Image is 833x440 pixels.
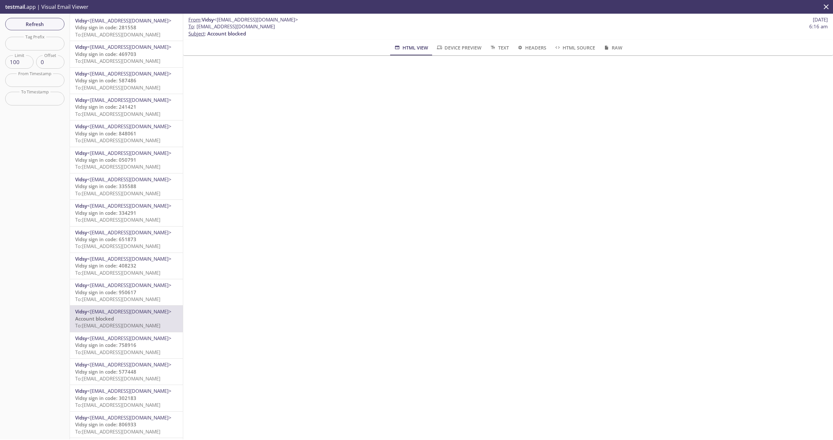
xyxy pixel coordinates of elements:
[70,385,183,411] div: Vidsy<[EMAIL_ADDRESS][DOMAIN_NAME]>Vidsy sign in code: 302183To:[EMAIL_ADDRESS][DOMAIN_NAME]
[87,150,171,156] span: <[EMAIL_ADDRESS][DOMAIN_NAME]>
[75,17,87,24] span: Vidsy
[436,44,482,52] span: Device Preview
[70,200,183,226] div: Vidsy<[EMAIL_ADDRESS][DOMAIN_NAME]>Vidsy sign in code: 334291To:[EMAIL_ADDRESS][DOMAIN_NAME]
[70,94,183,120] div: Vidsy<[EMAIL_ADDRESS][DOMAIN_NAME]>Vidsy sign in code: 241421To:[EMAIL_ADDRESS][DOMAIN_NAME]
[813,16,828,23] span: [DATE]
[75,77,136,84] span: Vidsy sign in code: 587486
[70,147,183,173] div: Vidsy<[EMAIL_ADDRESS][DOMAIN_NAME]>Vidsy sign in code: 050791To:[EMAIL_ADDRESS][DOMAIN_NAME]
[75,308,87,315] span: Vidsy
[87,97,171,103] span: <[EMAIL_ADDRESS][DOMAIN_NAME]>
[188,16,298,23] span: :
[75,282,87,288] span: Vidsy
[75,236,136,242] span: Vidsy sign in code: 651873
[75,84,160,91] span: To: [EMAIL_ADDRESS][DOMAIN_NAME]
[75,375,160,382] span: To: [EMAIL_ADDRESS][DOMAIN_NAME]
[517,44,546,52] span: Headers
[70,359,183,385] div: Vidsy<[EMAIL_ADDRESS][DOMAIN_NAME]>Vidsy sign in code: 577448To:[EMAIL_ADDRESS][DOMAIN_NAME]
[75,255,87,262] span: Vidsy
[70,227,183,253] div: Vidsy<[EMAIL_ADDRESS][DOMAIN_NAME]>Vidsy sign in code: 651873To:[EMAIL_ADDRESS][DOMAIN_NAME]
[75,342,136,348] span: Vidsy sign in code: 758916
[87,44,171,50] span: <[EMAIL_ADDRESS][DOMAIN_NAME]>
[75,243,160,249] span: To: [EMAIL_ADDRESS][DOMAIN_NAME]
[70,412,183,438] div: Vidsy<[EMAIL_ADDRESS][DOMAIN_NAME]>Vidsy sign in code: 806933To:[EMAIL_ADDRESS][DOMAIN_NAME]
[75,103,136,110] span: Vidsy sign in code: 241421
[87,123,171,130] span: <[EMAIL_ADDRESS][DOMAIN_NAME]>
[70,41,183,67] div: Vidsy<[EMAIL_ADDRESS][DOMAIN_NAME]>Vidsy sign in code: 469703To:[EMAIL_ADDRESS][DOMAIN_NAME]
[75,402,160,408] span: To: [EMAIL_ADDRESS][DOMAIN_NAME]
[188,30,205,37] span: Subject
[75,368,136,375] span: Vidsy sign in code: 577448
[70,332,183,358] div: Vidsy<[EMAIL_ADDRESS][DOMAIN_NAME]>Vidsy sign in code: 758916To:[EMAIL_ADDRESS][DOMAIN_NAME]
[75,210,136,216] span: Vidsy sign in code: 334291
[75,183,136,189] span: Vidsy sign in code: 335588
[188,23,828,37] p: :
[75,229,87,236] span: Vidsy
[75,202,87,209] span: Vidsy
[214,16,298,23] span: <[EMAIL_ADDRESS][DOMAIN_NAME]>
[87,176,171,183] span: <[EMAIL_ADDRESS][DOMAIN_NAME]>
[87,17,171,24] span: <[EMAIL_ADDRESS][DOMAIN_NAME]>
[188,16,200,23] span: From
[5,3,25,10] span: testmail
[75,123,87,130] span: Vidsy
[75,421,136,428] span: Vidsy sign in code: 806933
[87,229,171,236] span: <[EMAIL_ADDRESS][DOMAIN_NAME]>
[188,23,275,30] span: : [EMAIL_ADDRESS][DOMAIN_NAME]
[75,130,136,137] span: Vidsy sign in code: 848061
[75,269,160,276] span: To: [EMAIL_ADDRESS][DOMAIN_NAME]
[87,202,171,209] span: <[EMAIL_ADDRESS][DOMAIN_NAME]>
[75,388,87,394] span: Vidsy
[75,322,160,329] span: To: [EMAIL_ADDRESS][DOMAIN_NAME]
[75,31,160,38] span: To: [EMAIL_ADDRESS][DOMAIN_NAME]
[87,308,171,315] span: <[EMAIL_ADDRESS][DOMAIN_NAME]>
[87,282,171,288] span: <[EMAIL_ADDRESS][DOMAIN_NAME]>
[75,216,160,223] span: To: [EMAIL_ADDRESS][DOMAIN_NAME]
[75,361,87,368] span: Vidsy
[75,150,87,156] span: Vidsy
[87,361,171,368] span: <[EMAIL_ADDRESS][DOMAIN_NAME]>
[75,24,136,31] span: Vidsy sign in code: 281558
[70,306,183,332] div: Vidsy<[EMAIL_ADDRESS][DOMAIN_NAME]>Account blockedTo:[EMAIL_ADDRESS][DOMAIN_NAME]
[603,44,622,52] span: Raw
[75,349,160,355] span: To: [EMAIL_ADDRESS][DOMAIN_NAME]
[75,44,87,50] span: Vidsy
[70,279,183,305] div: Vidsy<[EMAIL_ADDRESS][DOMAIN_NAME]>Vidsy sign in code: 950617To:[EMAIL_ADDRESS][DOMAIN_NAME]
[809,23,828,30] span: 6:16 am
[70,253,183,279] div: Vidsy<[EMAIL_ADDRESS][DOMAIN_NAME]>Vidsy sign in code: 408232To:[EMAIL_ADDRESS][DOMAIN_NAME]
[75,395,136,401] span: Vidsy sign in code: 302183
[75,428,160,435] span: To: [EMAIL_ADDRESS][DOMAIN_NAME]
[70,173,183,199] div: Vidsy<[EMAIL_ADDRESS][DOMAIN_NAME]>Vidsy sign in code: 335588To:[EMAIL_ADDRESS][DOMAIN_NAME]
[70,120,183,146] div: Vidsy<[EMAIL_ADDRESS][DOMAIN_NAME]>Vidsy sign in code: 848061To:[EMAIL_ADDRESS][DOMAIN_NAME]
[75,137,160,144] span: To: [EMAIL_ADDRESS][DOMAIN_NAME]
[75,262,136,269] span: Vidsy sign in code: 408232
[75,58,160,64] span: To: [EMAIL_ADDRESS][DOMAIN_NAME]
[75,414,87,421] span: Vidsy
[394,44,428,52] span: HTML View
[75,70,87,77] span: Vidsy
[75,289,136,296] span: Vidsy sign in code: 950617
[87,388,171,394] span: <[EMAIL_ADDRESS][DOMAIN_NAME]>
[554,44,595,52] span: HTML Source
[188,23,194,30] span: To
[70,68,183,94] div: Vidsy<[EMAIL_ADDRESS][DOMAIN_NAME]>Vidsy sign in code: 587486To:[EMAIL_ADDRESS][DOMAIN_NAME]
[207,30,246,37] span: Account blocked
[10,20,59,28] span: Refresh
[87,414,171,421] span: <[EMAIL_ADDRESS][DOMAIN_NAME]>
[75,97,87,103] span: Vidsy
[75,111,160,117] span: To: [EMAIL_ADDRESS][DOMAIN_NAME]
[87,335,171,341] span: <[EMAIL_ADDRESS][DOMAIN_NAME]>
[75,176,87,183] span: Vidsy
[70,15,183,41] div: Vidsy<[EMAIL_ADDRESS][DOMAIN_NAME]>Vidsy sign in code: 281558To:[EMAIL_ADDRESS][DOMAIN_NAME]
[5,18,64,30] button: Refresh
[87,255,171,262] span: <[EMAIL_ADDRESS][DOMAIN_NAME]>
[75,335,87,341] span: Vidsy
[75,163,160,170] span: To: [EMAIL_ADDRESS][DOMAIN_NAME]
[75,51,136,57] span: Vidsy sign in code: 469703
[489,44,509,52] span: Text
[87,70,171,77] span: <[EMAIL_ADDRESS][DOMAIN_NAME]>
[75,190,160,197] span: To: [EMAIL_ADDRESS][DOMAIN_NAME]
[75,157,136,163] span: Vidsy sign in code: 050791
[202,16,214,23] span: Vidsy
[75,296,160,302] span: To: [EMAIL_ADDRESS][DOMAIN_NAME]
[75,315,114,322] span: Account blocked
